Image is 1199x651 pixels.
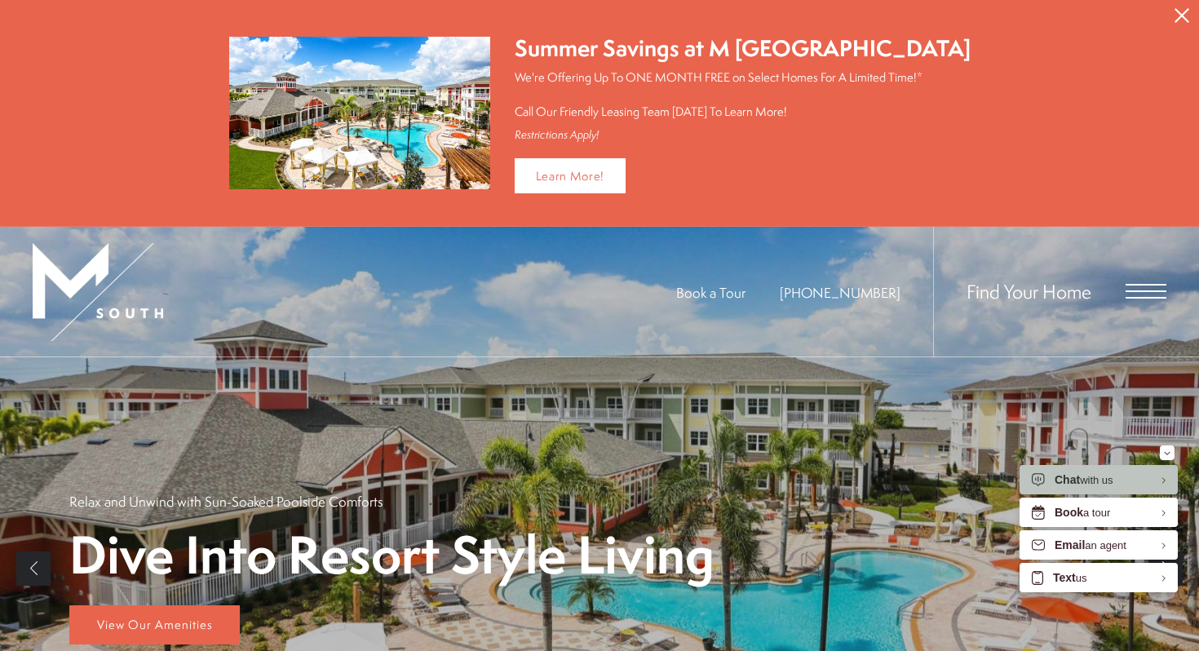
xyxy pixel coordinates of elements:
[515,128,971,142] div: Restrictions Apply!
[1126,284,1166,299] button: Open Menu
[229,37,490,189] img: Summer Savings at M South Apartments
[69,492,383,511] p: Relax and Unwind with Sun-Soaked Poolside Comforts
[69,527,715,582] p: Dive Into Resort Style Living
[780,283,900,302] a: Call Us at 813-570-8014
[16,551,51,586] a: Previous
[967,278,1091,304] a: Find Your Home
[515,158,626,193] a: Learn More!
[676,283,746,302] a: Book a Tour
[780,283,900,302] span: [PHONE_NUMBER]
[69,605,240,644] a: View Our Amenities
[97,616,213,633] span: View Our Amenities
[515,33,971,64] div: Summer Savings at M [GEOGRAPHIC_DATA]
[33,243,163,341] img: MSouth
[515,69,971,120] p: We're Offering Up To ONE MONTH FREE on Select Homes For A Limited Time!* Call Our Friendly Leasin...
